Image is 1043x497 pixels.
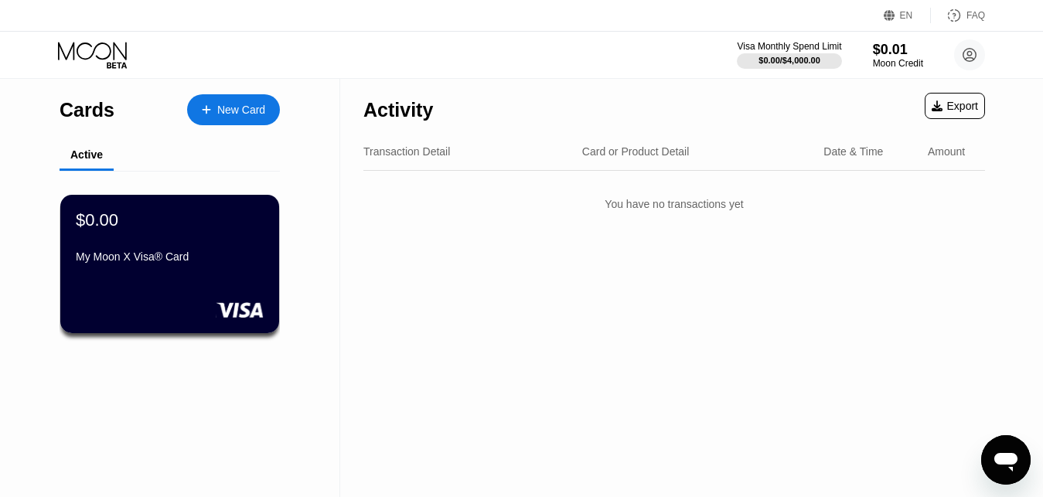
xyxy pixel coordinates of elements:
div: My Moon X Visa® Card [76,250,264,263]
div: Visa Monthly Spend Limit$0.00/$4,000.00 [737,41,841,69]
div: Cards [60,99,114,121]
div: Amount [928,145,965,158]
div: $0.01 [873,42,923,58]
div: $0.00My Moon X Visa® Card [60,195,279,333]
iframe: Button to launch messaging window [981,435,1031,485]
div: EN [900,10,913,21]
div: Active [70,148,103,161]
div: New Card [187,94,280,125]
div: Card or Product Detail [582,145,690,158]
div: You have no transactions yet [363,182,985,226]
div: $0.01Moon Credit [873,42,923,69]
div: $0.00 [76,210,118,230]
div: Export [925,93,985,119]
div: Export [932,100,978,112]
div: New Card [217,104,265,117]
div: Date & Time [823,145,883,158]
div: EN [884,8,931,23]
div: $0.00 / $4,000.00 [758,56,820,65]
div: Visa Monthly Spend Limit [737,41,841,52]
div: FAQ [966,10,985,21]
div: Transaction Detail [363,145,450,158]
div: FAQ [931,8,985,23]
div: Moon Credit [873,58,923,69]
div: Activity [363,99,433,121]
